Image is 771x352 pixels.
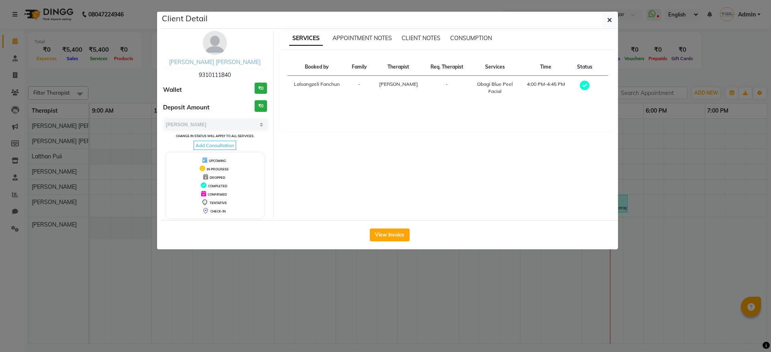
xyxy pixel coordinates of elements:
th: Time [520,59,571,76]
span: CONSUMPTION [450,34,492,42]
span: Deposit Amount [163,103,210,112]
span: SERVICES [289,31,323,46]
a: [PERSON_NAME] [PERSON_NAME] [169,59,261,66]
td: 4:00 PM-4:45 PM [520,76,571,100]
th: Status [571,59,598,76]
span: APPOINTMENT NOTES [332,34,392,42]
th: Services [469,59,520,76]
td: - [346,76,373,100]
div: Obagi Blue Peel Facial [474,81,516,95]
img: avatar [203,31,227,55]
span: IN PROGRESS [207,167,228,171]
td: Lalsangzeli Fanchun [288,76,347,100]
td: - [424,76,469,100]
span: Wallet [163,85,182,95]
span: COMPLETED [208,184,227,188]
span: CHECK-IN [210,209,226,213]
span: [PERSON_NAME] [379,81,418,87]
span: DROPPED [210,176,225,180]
span: 9310111840 [199,71,231,79]
span: CLIENT NOTES [402,34,441,42]
small: Change in status will apply to all services. [176,134,254,138]
span: Add Consultation [194,141,236,150]
span: UPCOMING [209,159,226,163]
th: Therapist [373,59,424,76]
button: View Invoice [370,229,410,241]
h3: ₹0 [255,100,267,112]
h3: ₹0 [255,83,267,94]
th: Req. Therapist [424,59,469,76]
span: CONFIRMED [208,192,227,196]
span: TENTATIVE [210,201,227,205]
th: Family [346,59,373,76]
h5: Client Detail [162,12,208,24]
th: Booked by [288,59,347,76]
